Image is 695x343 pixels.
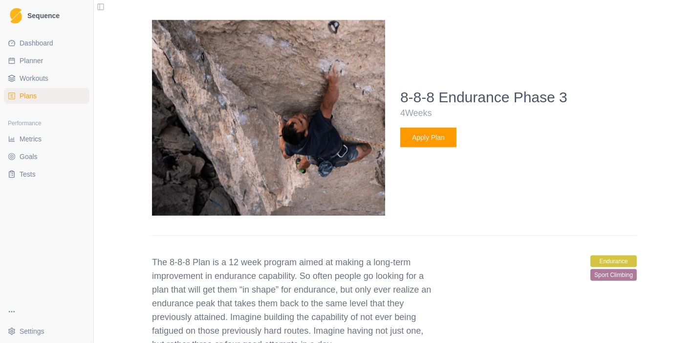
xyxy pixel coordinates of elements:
[20,91,37,101] span: Plans
[20,169,36,179] span: Tests
[152,20,385,216] img: 8-8-8 Endurance Phase 3
[20,73,48,83] span: Workouts
[20,152,38,161] span: Goals
[590,255,637,267] span: endurance
[400,89,637,106] h4: 8-8-8 Endurance Phase 3
[4,166,89,182] a: Tests
[20,38,53,48] span: Dashboard
[4,149,89,164] a: Goals
[590,269,637,281] span: sport climbing
[400,106,637,120] p: 4 Weeks
[4,88,89,104] a: Plans
[4,4,89,27] a: LogoSequence
[27,12,60,19] span: Sequence
[4,115,89,131] div: Performance
[400,128,456,147] button: Apply Plan
[4,131,89,147] a: Metrics
[20,134,42,144] span: Metrics
[10,8,22,24] img: Logo
[4,70,89,86] a: Workouts
[20,56,43,66] span: Planner
[4,323,89,339] button: Settings
[4,53,89,69] a: Planner
[4,35,89,51] a: Dashboard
